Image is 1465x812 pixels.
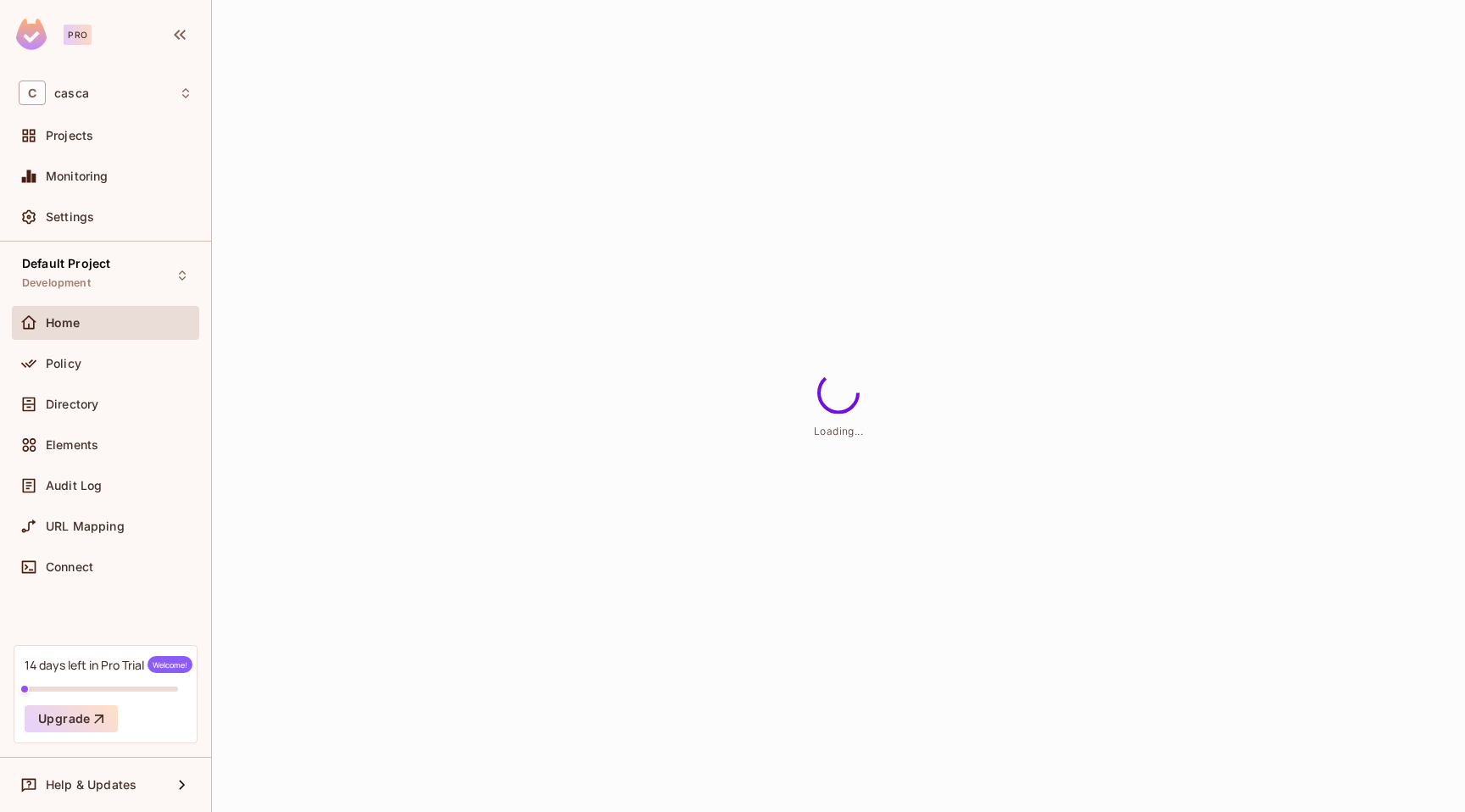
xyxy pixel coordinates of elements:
[46,398,98,411] span: Directory
[814,425,863,437] span: Loading...
[16,19,47,50] img: SReyMgAAAABJRU5ErkJggg==
[46,129,93,142] span: Projects
[46,778,136,792] span: Help & Updates
[46,316,81,330] span: Home
[46,479,102,492] span: Audit Log
[64,25,92,45] div: Pro
[148,656,192,673] span: Welcome!
[22,257,110,270] span: Default Project
[54,86,89,100] span: Workspace: casca
[46,438,98,452] span: Elements
[25,705,118,732] button: Upgrade
[19,81,46,105] span: C
[22,276,91,290] span: Development
[46,560,93,574] span: Connect
[46,520,125,533] span: URL Mapping
[25,656,192,673] div: 14 days left in Pro Trial
[46,357,81,370] span: Policy
[46,210,94,224] span: Settings
[46,170,109,183] span: Monitoring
